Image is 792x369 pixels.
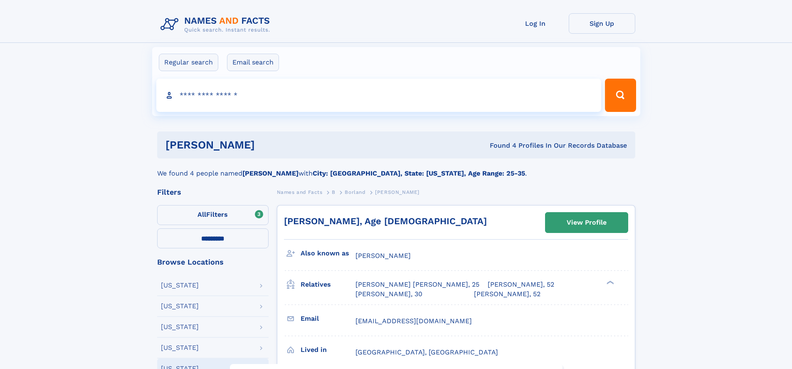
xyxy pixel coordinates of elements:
label: Regular search [159,54,218,71]
span: [GEOGRAPHIC_DATA], [GEOGRAPHIC_DATA] [355,348,498,356]
img: Logo Names and Facts [157,13,277,36]
label: Email search [227,54,279,71]
div: [US_STATE] [161,282,199,289]
div: Browse Locations [157,258,269,266]
div: We found 4 people named with . [157,158,635,178]
a: [PERSON_NAME], 52 [474,290,540,299]
span: B [332,189,336,195]
label: Filters [157,205,269,225]
a: [PERSON_NAME], Age [DEMOGRAPHIC_DATA] [284,216,487,226]
a: Borland [345,187,365,197]
b: [PERSON_NAME] [242,169,299,177]
button: Search Button [605,79,636,112]
a: Names and Facts [277,187,323,197]
a: [PERSON_NAME], 52 [488,280,554,289]
h3: Lived in [301,343,355,357]
h3: Relatives [301,277,355,292]
a: [PERSON_NAME] [PERSON_NAME], 25 [355,280,479,289]
b: City: [GEOGRAPHIC_DATA], State: [US_STATE], Age Range: 25-35 [313,169,525,177]
h3: Email [301,312,355,326]
a: Log In [502,13,569,34]
div: [US_STATE] [161,344,199,351]
div: [US_STATE] [161,303,199,310]
h3: Also known as [301,246,355,260]
a: [PERSON_NAME], 30 [355,290,422,299]
span: All [197,211,206,218]
a: B [332,187,336,197]
span: Borland [345,189,365,195]
h1: [PERSON_NAME] [165,140,373,150]
div: Filters [157,188,269,196]
a: View Profile [545,213,628,233]
div: View Profile [567,213,607,232]
span: [PERSON_NAME] [375,189,419,195]
div: ❯ [604,280,614,285]
a: Sign Up [569,13,635,34]
span: [EMAIL_ADDRESS][DOMAIN_NAME] [355,317,472,325]
div: [US_STATE] [161,324,199,330]
span: [PERSON_NAME] [355,252,411,260]
div: Found 4 Profiles In Our Records Database [372,141,627,150]
input: search input [156,79,602,112]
